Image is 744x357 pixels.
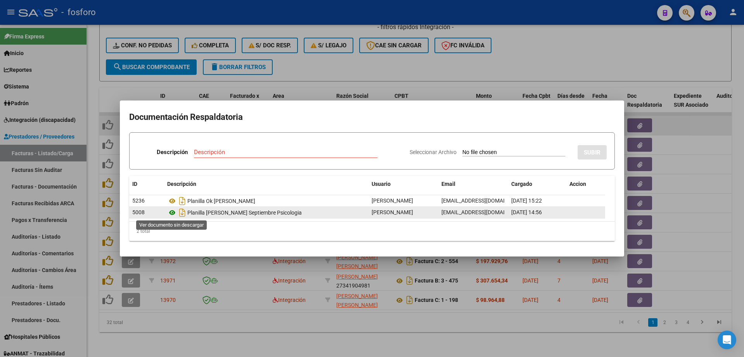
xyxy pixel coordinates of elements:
span: [DATE] 15:22 [511,198,542,204]
datatable-header-cell: Email [438,176,508,192]
datatable-header-cell: Usuario [369,176,438,192]
datatable-header-cell: Cargado [508,176,566,192]
datatable-header-cell: ID [129,176,164,192]
span: SUBIR [584,149,600,156]
div: Open Intercom Messenger [718,331,736,349]
span: Cargado [511,181,532,187]
span: ID [132,181,137,187]
button: SUBIR [578,145,607,159]
span: [EMAIL_ADDRESS][DOMAIN_NAME] [441,209,528,215]
datatable-header-cell: Descripción [164,176,369,192]
span: Usuario [372,181,391,187]
h2: Documentación Respaldatoria [129,110,615,125]
p: Descripción [157,148,188,157]
span: [EMAIL_ADDRESS][DOMAIN_NAME] [441,198,528,204]
span: Accion [569,181,586,187]
span: Descripción [167,181,196,187]
span: [PERSON_NAME] [372,198,413,204]
i: Descargar documento [177,206,187,219]
span: Email [441,181,455,187]
datatable-header-cell: Accion [566,176,605,192]
span: 5236 [132,198,145,204]
span: 5008 [132,209,145,215]
i: Descargar documento [177,195,187,207]
span: [PERSON_NAME] [372,209,413,215]
span: Seleccionar Archivo [410,149,457,155]
span: [DATE] 14:56 [511,209,542,215]
div: Planilla [PERSON_NAME] Septiembre Psicologia [167,206,365,219]
div: 2 total [129,222,615,241]
div: Planilla Ok [PERSON_NAME] [167,195,365,207]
